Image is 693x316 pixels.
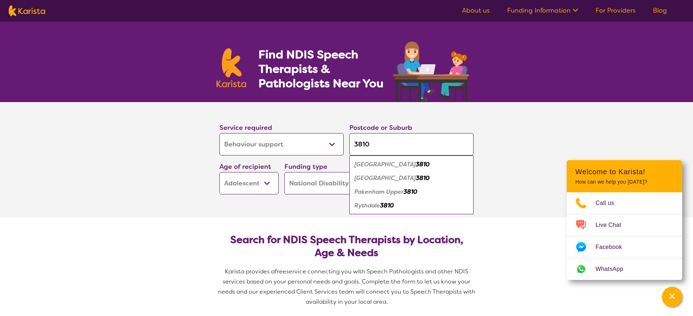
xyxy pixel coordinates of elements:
a: For Providers [596,6,636,15]
h2: Welcome to Karista! [575,167,674,176]
span: free [275,268,286,275]
label: Postcode or Suburb [349,123,412,132]
p: How can we help you [DATE]? [575,179,674,185]
span: Karista provides a [225,268,275,275]
button: Channel Menu [662,287,682,307]
em: [GEOGRAPHIC_DATA] [354,161,416,168]
em: 3810 [404,188,417,196]
div: Channel Menu [567,160,682,280]
img: Karista logo [217,48,246,87]
em: 3810 [416,161,430,168]
img: speech-therapy [387,39,476,102]
span: WhatsApp [596,264,632,275]
em: Pakenham Upper [354,188,404,196]
div: Pakenham 3810 [353,158,470,171]
span: Live Chat [596,220,630,231]
em: 3810 [380,202,394,209]
span: Facebook [596,242,631,253]
label: Service required [219,123,272,132]
span: service connecting you with Speech Pathologists and other NDIS services based on your personal ne... [218,268,477,306]
a: Web link opens in a new tab. [567,258,682,280]
label: Age of recipient [219,162,271,171]
ul: Choose channel [567,192,682,280]
span: Call us [596,198,623,209]
a: Funding Information [507,6,578,15]
div: Pakenham Upper 3810 [353,185,470,199]
em: [GEOGRAPHIC_DATA] [354,174,416,182]
div: Pakenham South 3810 [353,171,470,185]
input: Type [349,133,474,155]
em: Rythdale [354,202,380,209]
img: Karista logo [9,5,45,16]
a: Blog [653,6,667,15]
h1: Find NDIS Speech Therapists & Pathologists Near You [258,47,392,91]
a: About us [462,6,490,15]
div: Rythdale 3810 [353,199,470,212]
label: Funding type [284,162,327,171]
em: 3810 [416,174,430,182]
h2: Search for NDIS Speech Therapists by Location, Age & Needs [225,233,468,259]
